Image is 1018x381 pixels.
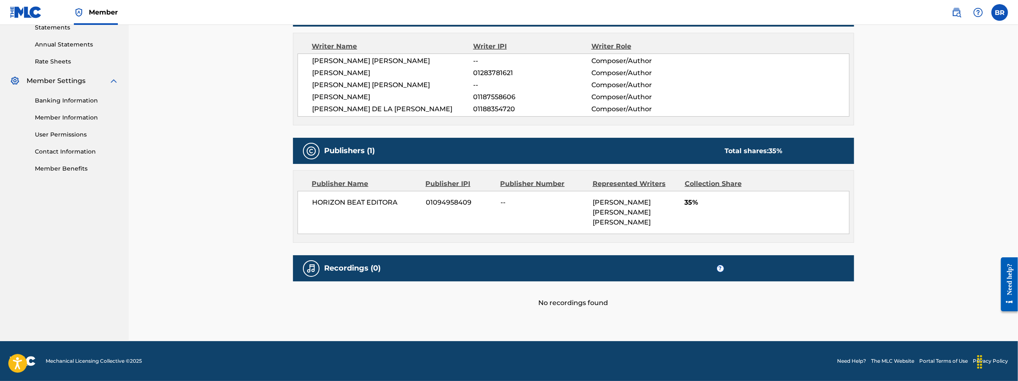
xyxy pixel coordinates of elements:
[35,40,119,49] a: Annual Statements
[312,68,474,78] span: [PERSON_NAME]
[685,179,765,189] div: Collection Share
[500,179,586,189] div: Publisher Number
[995,251,1018,318] iframe: Resource Center
[312,198,420,208] span: HORIZON BEAT EDITORA
[473,92,591,102] span: 01187558606
[725,146,783,156] div: Total shares:
[837,357,866,365] a: Need Help?
[10,356,36,366] img: logo
[685,198,849,208] span: 35%
[306,146,316,156] img: Publishers
[325,146,375,156] h5: Publishers (1)
[473,42,591,51] div: Writer IPI
[591,92,699,102] span: Composer/Author
[591,68,699,78] span: Composer/Author
[473,56,591,66] span: --
[312,92,474,102] span: [PERSON_NAME]
[306,264,316,274] img: Recordings
[973,357,1008,365] a: Privacy Policy
[35,147,119,156] a: Contact Information
[74,7,84,17] img: Top Rightsholder
[89,7,118,17] span: Member
[35,130,119,139] a: User Permissions
[948,4,965,21] a: Public Search
[970,4,986,21] div: Help
[35,57,119,66] a: Rate Sheets
[27,76,85,86] span: Member Settings
[293,281,854,308] div: No recordings found
[312,80,474,90] span: [PERSON_NAME] [PERSON_NAME]
[991,4,1008,21] div: User Menu
[717,265,724,272] span: ?
[593,179,679,189] div: Represented Writers
[46,357,142,365] span: Mechanical Licensing Collective © 2025
[426,179,494,189] div: Publisher IPI
[312,56,474,66] span: [PERSON_NAME] [PERSON_NAME]
[312,42,474,51] div: Writer Name
[976,341,1018,381] iframe: Chat Widget
[919,357,968,365] a: Portal Terms of Use
[591,42,699,51] div: Writer Role
[952,7,962,17] img: search
[593,198,651,226] span: [PERSON_NAME] [PERSON_NAME] [PERSON_NAME]
[769,147,783,155] span: 35 %
[325,264,381,273] h5: Recordings (0)
[473,104,591,114] span: 01188354720
[473,80,591,90] span: --
[973,349,986,374] div: Drag
[312,179,420,189] div: Publisher Name
[35,164,119,173] a: Member Benefits
[500,198,586,208] span: --
[591,104,699,114] span: Composer/Author
[591,56,699,66] span: Composer/Author
[35,96,119,105] a: Banking Information
[973,7,983,17] img: help
[426,198,494,208] span: 01094958409
[35,113,119,122] a: Member Information
[312,104,474,114] span: [PERSON_NAME] DE LA [PERSON_NAME]
[10,6,42,18] img: MLC Logo
[109,76,119,86] img: expand
[473,68,591,78] span: 01283781621
[35,23,119,32] a: Statements
[591,80,699,90] span: Composer/Author
[871,357,914,365] a: The MLC Website
[10,76,20,86] img: Member Settings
